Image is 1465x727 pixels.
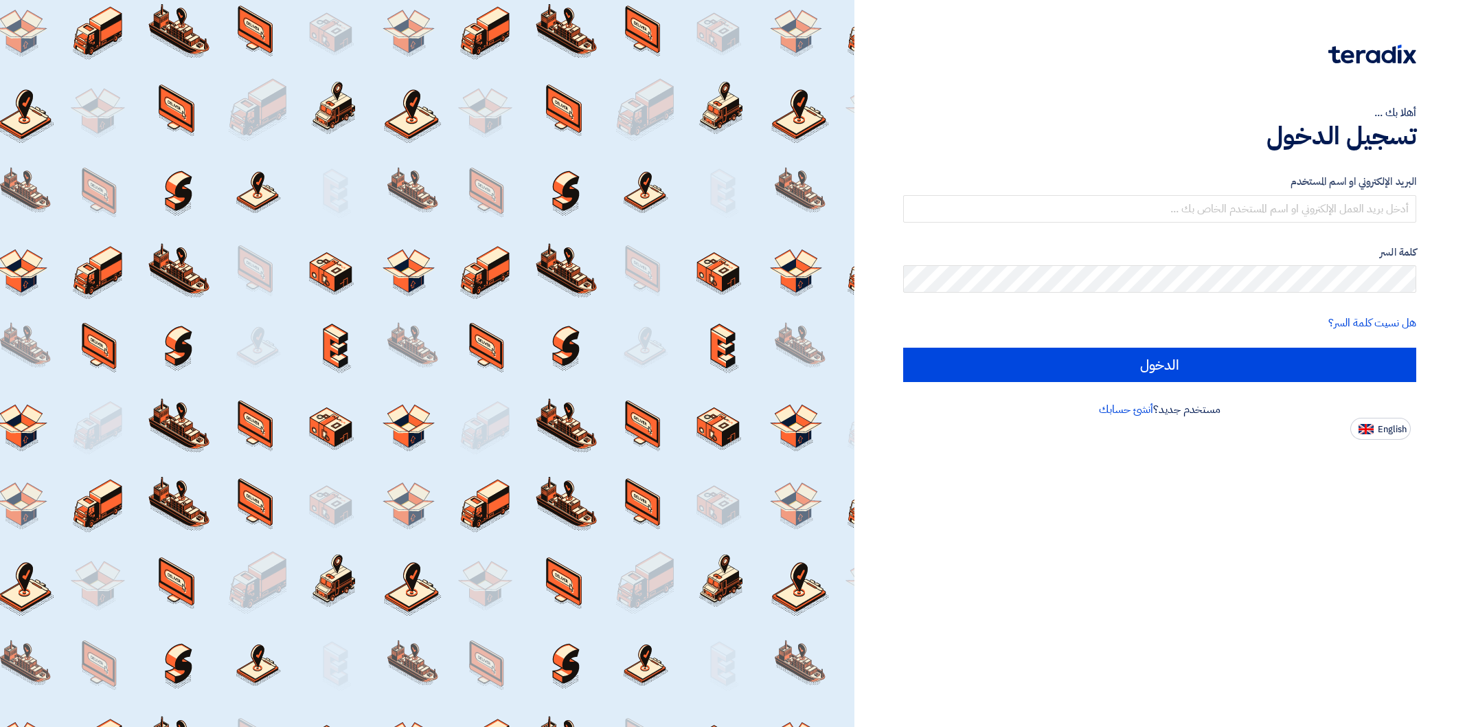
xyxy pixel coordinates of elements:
h1: تسجيل الدخول [903,121,1416,151]
label: كلمة السر [903,245,1416,260]
a: هل نسيت كلمة السر؟ [1328,315,1416,331]
span: English [1378,425,1407,434]
input: أدخل بريد العمل الإلكتروني او اسم المستخدم الخاص بك ... [903,195,1416,223]
label: البريد الإلكتروني او اسم المستخدم [903,174,1416,190]
div: أهلا بك ... [903,104,1416,121]
img: en-US.png [1359,424,1374,434]
img: Teradix logo [1328,45,1416,64]
div: مستخدم جديد؟ [903,401,1416,418]
input: الدخول [903,348,1416,382]
button: English [1350,418,1411,440]
a: أنشئ حسابك [1099,401,1153,418]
